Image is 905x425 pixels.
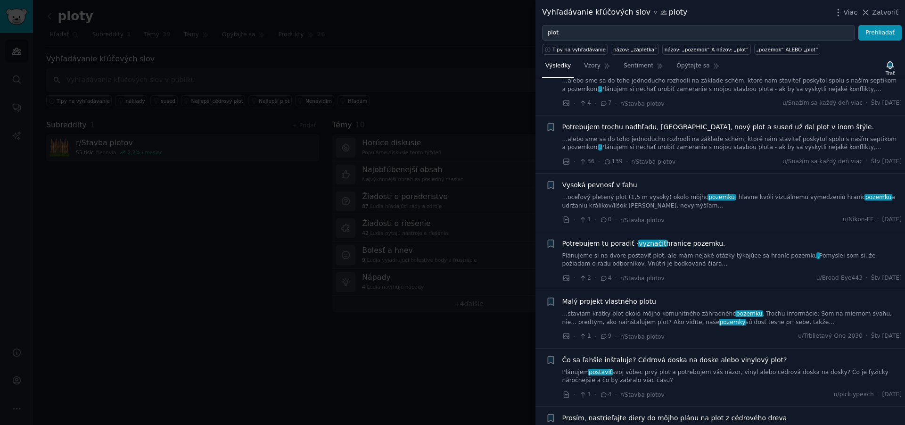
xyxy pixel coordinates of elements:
[562,77,902,93] a: ...alebo sme sa do toho jednoducho rozhodli na základe schém, ktoré nám staviteľ poskytol spolu s...
[708,194,735,200] font: pozemku
[872,8,898,16] font: Zatvoriť
[562,180,637,190] a: Vysoká pevnosť v ťahu
[608,391,612,398] font: 4
[545,62,571,69] font: Výsledky
[746,319,835,325] font: sú dosť tesne pri sebe, takže...
[865,194,892,200] font: pozemku
[626,158,628,165] font: ·
[866,275,868,281] font: ·
[599,144,601,150] font: .
[882,216,902,223] font: [DATE]
[562,310,902,326] a: ...staviam krátky plot okolo môjho komunitného záhradnéhopozemku. Trochu informácie: Som na miern...
[615,333,617,340] font: ·
[624,62,653,69] font: Sentiment
[620,275,665,282] font: r/Stavba plotov
[608,216,612,223] font: 0
[542,8,650,17] font: Vyhľadávanie kľúčových slov
[608,275,612,281] font: 4
[562,239,725,249] a: Potrebujem tu poradiť -vyznačiťhranice pozemku.
[562,136,897,151] font: ...alebo sme sa do toho jednoducho rozhodli na základe schém, ktoré nám staviteľ poskytol spolu s...
[871,100,902,106] font: Štv [DATE]
[587,216,591,223] font: 1
[587,391,591,398] font: 1
[562,356,787,364] font: Čo sa ľahšie inštaluje? Cédrová doska na doske alebo vinylový plot?
[612,158,623,165] font: 139
[562,144,882,159] font: Plánujem si nechať urobiť zameranie s mojou stavbou plota - ak by sa vyskytli nejaké konflikty, m...
[587,275,591,281] font: 2
[581,58,614,78] a: Vzory
[866,158,868,165] font: ·
[861,8,898,17] button: Zatvoriť
[562,310,736,317] font: ...staviam krátky plot okolo môjho komunitného záhradného
[756,47,818,52] font: „pozemok“ ALEBO „plot“
[562,297,656,307] a: Malý projekt vlastného plotu
[871,333,902,339] font: Štv [DATE]
[866,333,868,339] font: ·
[562,123,874,131] font: Potrebujem trochu nadhľadu, [GEOGRAPHIC_DATA], nový plot a sused už dal plot v inom štýle.
[542,58,574,78] a: Výsledky
[611,44,659,55] a: názov: „zápletka“
[654,9,657,16] font: v
[598,158,600,165] font: ·
[631,158,675,165] font: r/Stavba plotov
[665,47,749,52] font: názov: „pozemok“ A názov: „plot“
[871,158,902,165] font: Štv [DATE]
[782,100,863,106] font: u/Snažím sa každý deň viac
[562,135,902,152] a: ...alebo sme sa do toho jednoducho rozhodli na základe schém, ktoré nám staviteľ poskytol spolu s...
[562,86,882,101] font: Plánujem si nechať urobiť zameranie s mojou stavbou plota - ak by sa vyskytli nejaké konflikty, m...
[620,217,665,224] font: r/Stavba plotov
[754,44,820,55] a: „pozemok“ ALEBO „plot“
[613,47,657,52] font: názov: „zápletka“
[562,369,889,384] font: svoj vôbec prvý plot a potrebujem váš názor, vinyl alebo cédrová doska na dosky? Čo je fyzicky ná...
[866,100,868,106] font: ·
[615,391,617,398] font: ·
[594,274,596,282] font: ·
[886,70,895,76] font: Trať
[562,194,895,209] font: a udržaniu králikov/líšok [PERSON_NAME], nevymýšľam...
[865,29,895,36] font: Prehliadať
[871,275,902,281] font: Štv [DATE]
[843,8,857,16] font: Viac
[562,413,787,423] a: Prosím, nastrieľajte diery do môjho plánu na plot z cédrového dreva
[843,216,874,223] font: u/Nikon-FE
[542,25,855,41] input: Skúste kľúčové slovo súvisiace s vašou firmou
[798,333,863,339] font: u/Trblietavý-One-2030
[615,216,617,224] font: ·
[620,333,665,340] font: r/Stavba plotov
[562,298,656,305] font: Malý projekt vlastného plotu
[858,25,902,41] button: Prehliadať
[594,333,596,340] font: ·
[574,100,576,107] font: ·
[620,100,665,107] font: r/Stavba plotov
[562,252,818,259] font: Plánujeme si na dvore postaviť plot, ale mám nejaké otázky týkajúce sa hraníc pozemku
[587,158,595,165] font: 36
[615,274,617,282] font: ·
[615,100,617,107] font: ·
[608,333,612,339] font: 9
[719,319,745,325] font: pozemky
[882,58,898,78] button: Trať
[594,216,596,224] font: ·
[666,240,725,247] font: hranice pozemku.
[736,310,763,317] font: pozemku
[599,86,601,92] font: .
[562,369,589,375] font: Plánujem
[562,77,897,92] font: ...alebo sme sa do toho jednoducho rozhodli na základe schém, ktoré nám staviteľ poskytol spolu s...
[782,158,863,165] font: u/Snažím sa každý deň viac
[594,100,596,107] font: ·
[574,333,576,340] font: ·
[735,194,865,200] font: , hlavne kvôli vizuálnemu vymedzeniu hraníc
[669,8,688,17] font: ploty
[542,44,608,55] button: Tipy na vyhľadávanie
[882,391,902,398] font: [DATE]
[587,333,591,339] font: 1
[662,44,751,55] a: názov: „pozemok“ A názov: „plot“
[584,62,601,69] font: Vzory
[620,58,666,78] a: Sentiment
[877,391,879,398] font: ·
[673,58,723,78] a: Opýtajte sa
[574,391,576,398] font: ·
[833,8,857,17] button: Viac
[676,62,710,69] font: Opýtajte sa
[816,275,863,281] font: u/Broad-Eye443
